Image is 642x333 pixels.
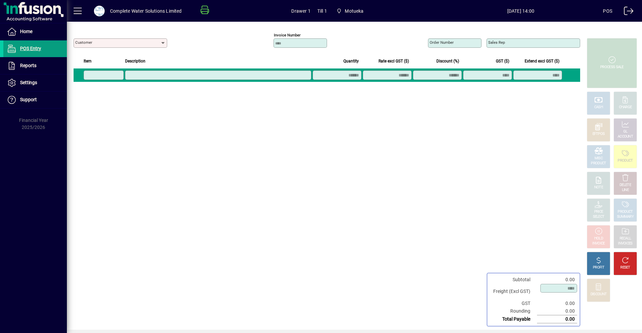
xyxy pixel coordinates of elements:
span: Till 1 [317,6,327,16]
div: LINE [622,188,629,193]
span: Rate excl GST ($) [379,57,409,65]
td: 0.00 [537,276,577,284]
td: 0.00 [537,307,577,315]
div: MISC [595,156,603,161]
div: SUMMARY [617,214,634,219]
div: HOLD [594,236,603,241]
span: Reports [20,63,36,68]
span: [DATE] 14:00 [438,6,603,16]
div: SELECT [593,214,605,219]
div: RESET [620,265,630,270]
div: PROCESS SALE [600,65,624,70]
span: Drawer 1 [291,6,310,16]
div: CHARGE [619,105,632,110]
span: POS Entry [20,46,41,51]
div: GL [623,129,628,134]
span: Motueka [345,6,363,16]
div: PRICE [594,209,603,214]
span: Extend excl GST ($) [525,57,559,65]
mat-label: Sales rep [488,40,505,45]
span: Discount (%) [436,57,459,65]
span: Description [125,57,145,65]
div: PRODUCT [618,158,633,163]
a: Support [3,92,67,108]
span: Item [84,57,92,65]
a: Logout [619,1,634,23]
div: PRODUCT [591,161,606,166]
div: EFTPOS [593,132,605,137]
div: INVOICE [592,241,605,246]
mat-label: Customer [75,40,92,45]
div: ACCOUNT [618,134,633,139]
span: GST ($) [496,57,509,65]
mat-label: Invoice number [274,33,301,37]
div: DISCOUNT [591,292,607,297]
a: Home [3,23,67,40]
a: Settings [3,74,67,91]
div: PRODUCT [618,209,633,214]
button: Profile [89,5,110,17]
mat-label: Order number [430,40,454,45]
td: 0.00 [537,300,577,307]
div: NOTE [594,185,603,190]
td: Subtotal [490,276,537,284]
div: DELETE [620,183,631,188]
span: Home [20,29,32,34]
td: GST [490,300,537,307]
a: Reports [3,57,67,74]
div: POS [603,6,612,16]
td: Freight (Excl GST) [490,284,537,300]
span: Settings [20,80,37,85]
div: INVOICES [618,241,632,246]
div: RECALL [620,236,631,241]
div: Complete Water Solutions Limited [110,6,182,16]
td: Total Payable [490,315,537,323]
span: Quantity [343,57,359,65]
td: Rounding [490,307,537,315]
td: 0.00 [537,315,577,323]
span: Motueka [334,5,366,17]
div: CASH [594,105,603,110]
span: Support [20,97,37,102]
div: PROFIT [593,265,604,270]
